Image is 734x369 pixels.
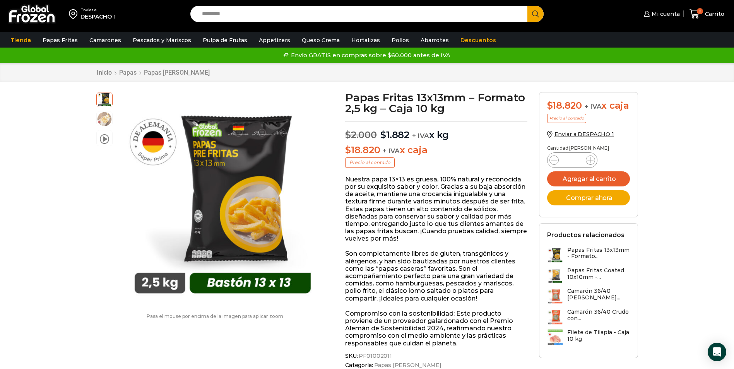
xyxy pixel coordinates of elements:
a: Abarrotes [417,33,453,48]
span: 0 [697,8,703,14]
p: Precio al contado [547,114,586,123]
h3: Camarón 36/40 [PERSON_NAME]... [567,288,630,301]
a: Pollos [388,33,413,48]
a: 0 Carrito [688,5,726,23]
bdi: 1.882 [380,129,409,140]
span: Carrito [703,10,724,18]
div: Open Intercom Messenger [708,343,726,361]
p: Compromiso con la sostenibilidad: Este producto proviene de un proveedor galardonado con el Premi... [345,310,527,347]
a: Papas [119,69,137,76]
p: Son completamente libres de gluten, transgénicos y alérgenos, y han sido bautizadas por nuestros ... [345,250,527,302]
p: Precio al contado [345,157,395,167]
span: $ [345,129,351,140]
span: Enviar a DESPACHO 1 [554,131,614,138]
a: Papas Fritas Coated 10x10mm -... [547,267,630,284]
div: DESPACHO 1 [80,13,116,20]
bdi: 2.000 [345,129,377,140]
a: Camarón 36/40 [PERSON_NAME]... [547,288,630,304]
div: x caja [547,100,630,111]
p: x kg [345,121,527,141]
button: Search button [527,6,544,22]
p: Cantidad [PERSON_NAME] [547,145,630,151]
img: address-field-icon.svg [69,7,80,20]
a: Descuentos [457,33,500,48]
a: Enviar a DESPACHO 1 [547,131,614,138]
nav: Breadcrumb [96,69,210,76]
a: Queso Crema [298,33,344,48]
a: Mi cuenta [642,6,680,22]
button: Comprar ahora [547,190,630,205]
span: PF01002011 [358,353,392,359]
span: Categoría: [345,362,527,369]
a: Pescados y Mariscos [129,33,195,48]
a: Pulpa de Frutas [199,33,251,48]
bdi: 18.820 [345,144,380,155]
a: Camarón 36/40 Crudo con... [547,309,630,325]
a: Filete de Tilapia - Caja 10 kg [547,329,630,346]
span: + IVA [383,147,400,155]
div: Enviar a [80,7,116,13]
a: Papas Fritas [39,33,82,48]
h3: Papas Fritas Coated 10x10mm -... [567,267,630,280]
a: Papas [PERSON_NAME] [144,69,210,76]
h3: Papas Fritas 13x13mm - Formato... [567,247,630,260]
a: Tienda [7,33,35,48]
span: $ [547,100,553,111]
span: 13-x-13-2kg [97,91,112,107]
span: SKU: [345,353,527,359]
a: Papas Fritas 13x13mm - Formato... [547,247,630,263]
button: Agregar al carrito [547,171,630,186]
input: Product quantity [565,155,580,166]
span: $ [380,129,386,140]
span: $ [345,144,351,155]
h2: Productos relacionados [547,231,624,239]
h1: Papas Fritas 13x13mm – Formato 2,5 kg – Caja 10 kg [345,92,527,114]
p: x caja [345,145,527,156]
span: 13×13 [97,111,112,127]
span: + IVA [585,102,602,110]
span: Mi cuenta [650,10,680,18]
p: Nuestra papa 13×13 es gruesa, 100% natural y reconocida por su exquisito sabor y color. Gracias a... [345,176,527,243]
h3: Filete de Tilapia - Caja 10 kg [567,329,630,342]
a: Hortalizas [347,33,384,48]
p: Pasa el mouse por encima de la imagen para aplicar zoom [96,314,334,319]
a: Camarones [86,33,125,48]
a: Inicio [96,69,112,76]
a: Papas [PERSON_NAME] [373,362,441,369]
span: + IVA [412,132,429,140]
bdi: 18.820 [547,100,582,111]
a: Appetizers [255,33,294,48]
h3: Camarón 36/40 Crudo con... [567,309,630,322]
